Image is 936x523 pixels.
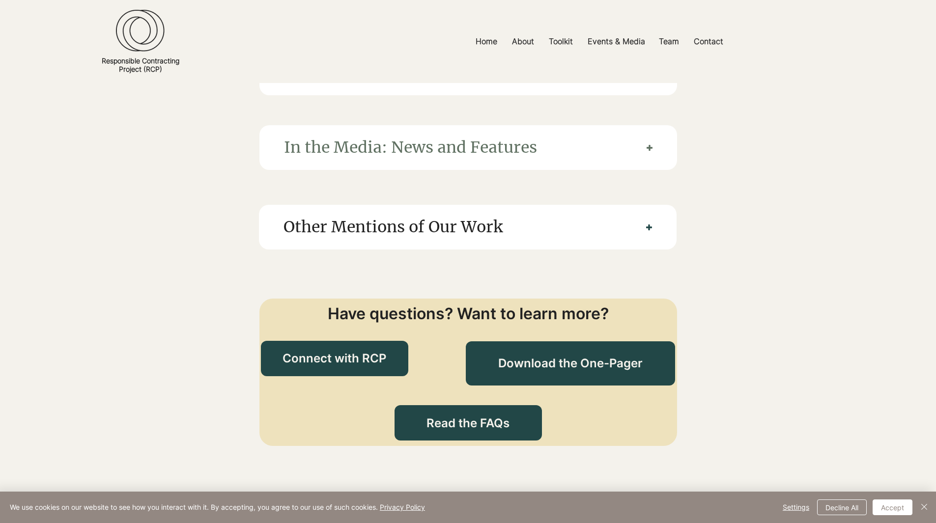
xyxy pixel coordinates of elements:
[471,30,502,53] p: Home
[261,341,408,376] a: Connect with RCP
[284,135,622,160] span: In the Media: News and Features
[350,30,849,53] nav: Site
[259,125,677,170] button: In the Media: News and Features
[505,30,541,53] a: About
[918,501,930,513] img: Close
[817,499,867,515] button: Decline All
[426,415,510,432] span: Read the FAQs
[652,30,686,53] a: Team
[686,30,731,53] a: Contact
[284,215,622,240] span: Other Mentions of Our Work
[507,30,539,53] p: About
[468,30,505,53] a: Home
[918,499,930,515] button: Close
[328,304,609,323] span: Have questions? Want to learn more?
[466,341,675,386] a: Download the One-Pager
[689,30,728,53] p: Contact
[283,350,386,367] span: Connect with RCP
[395,405,542,440] a: Read the FAQs
[541,30,580,53] a: Toolkit
[654,30,684,53] p: Team
[498,355,643,372] span: Download the One-Pager
[102,56,179,73] a: Responsible ContractingProject (RCP)
[873,499,912,515] button: Accept
[544,30,578,53] p: Toolkit
[783,500,809,515] span: Settings
[583,30,650,53] p: Events & Media
[259,205,677,249] button: Other Mentions of Our Work
[380,503,425,511] a: Privacy Policy
[580,30,652,53] a: Events & Media
[10,503,425,512] span: We use cookies on our website to see how you interact with it. By accepting, you agree to our use...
